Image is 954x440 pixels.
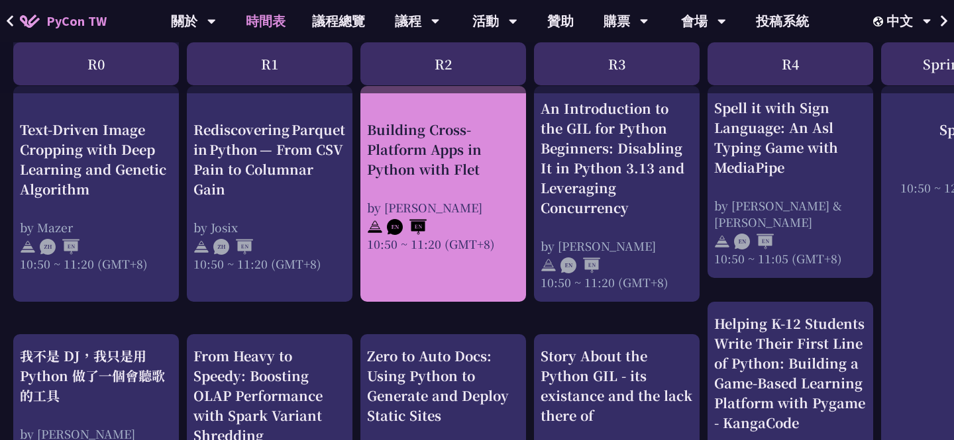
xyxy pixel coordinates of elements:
[367,119,519,179] div: Building Cross-Platform Apps in Python with Flet
[367,219,383,235] img: svg+xml;base64,PHN2ZyB4bWxucz0iaHR0cDovL3d3dy53My5vcmcvMjAwMC9zdmciIHdpZHRoPSIyNCIgaGVpZ2h0PSIyNC...
[873,17,886,26] img: Locale Icon
[714,98,867,177] div: Spell it with Sign Language: An Asl Typing Game with MediaPipe
[714,250,867,267] div: 10:50 ~ 11:05 (GMT+8)
[714,234,730,249] img: svg+xml;base64,PHN2ZyB4bWxucz0iaHR0cDovL3d3dy53My5vcmcvMjAwMC9zdmciIHdpZHRoPSIyNCIgaGVpZ2h0PSIyNC...
[360,42,526,85] div: R2
[40,239,79,255] img: ZHEN.371966e.svg
[714,314,867,433] div: Helping K-12 Students Write Their First Line of Python: Building a Game-Based Learning Platform w...
[20,15,40,28] img: Home icon of PyCon TW 2025
[20,98,172,290] a: Text-Driven Image Cropping with Deep Learning and Genetic Algorithm by Mazer 10:50 ~ 11:20 (GMT+8)
[714,197,867,230] div: by [PERSON_NAME] & [PERSON_NAME]
[541,99,693,218] div: An Introduction to the GIL for Python Beginners: Disabling It in Python 3.13 and Leveraging Concu...
[193,98,346,290] a: Rediscovering Parquet in Python — From CSV Pain to Columnar Gain by Josix 10:50 ~ 11:20 (GMT+8)
[367,198,519,215] div: by [PERSON_NAME]
[534,42,700,85] div: R3
[714,98,867,267] a: Spell it with Sign Language: An Asl Typing Game with MediaPipe by [PERSON_NAME] & [PERSON_NAME] 1...
[20,255,172,271] div: 10:50 ~ 11:20 (GMT+8)
[193,218,346,235] div: by Josix
[13,42,179,85] div: R0
[541,346,693,425] div: Story About the Python GIL - its existance and the lack there of
[367,235,519,251] div: 10:50 ~ 11:20 (GMT+8)
[734,234,774,249] img: ENEN.5a408d1.svg
[367,346,519,425] div: Zero to Auto Docs: Using Python to Generate and Deploy Static Sites
[7,5,120,38] a: PyCon TW
[20,218,172,235] div: by Mazer
[213,239,253,255] img: ZHEN.371966e.svg
[541,238,693,254] div: by [PERSON_NAME]
[193,255,346,271] div: 10:50 ~ 11:20 (GMT+8)
[193,119,346,198] div: Rediscovering Parquet in Python — From CSV Pain to Columnar Gain
[367,98,519,290] a: Building Cross-Platform Apps in Python with Flet by [PERSON_NAME] 10:50 ~ 11:20 (GMT+8)
[20,239,36,255] img: svg+xml;base64,PHN2ZyB4bWxucz0iaHR0cDovL3d3dy53My5vcmcvMjAwMC9zdmciIHdpZHRoPSIyNCIgaGVpZ2h0PSIyNC...
[387,219,427,235] img: ENEN.5a408d1.svg
[560,257,600,273] img: ENEN.5a408d1.svg
[193,239,209,255] img: svg+xml;base64,PHN2ZyB4bWxucz0iaHR0cDovL3d3dy53My5vcmcvMjAwMC9zdmciIHdpZHRoPSIyNCIgaGVpZ2h0PSIyNC...
[708,42,873,85] div: R4
[541,257,556,273] img: svg+xml;base64,PHN2ZyB4bWxucz0iaHR0cDovL3d3dy53My5vcmcvMjAwMC9zdmciIHdpZHRoPSIyNCIgaGVpZ2h0PSIyNC...
[46,11,107,31] span: PyCon TW
[20,119,172,198] div: Text-Driven Image Cropping with Deep Learning and Genetic Algorithm
[187,42,352,85] div: R1
[541,274,693,290] div: 10:50 ~ 11:20 (GMT+8)
[20,346,172,406] div: 我不是 DJ，我只是用 Python 做了一個會聽歌的工具
[541,98,693,290] a: An Introduction to the GIL for Python Beginners: Disabling It in Python 3.13 and Leveraging Concu...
